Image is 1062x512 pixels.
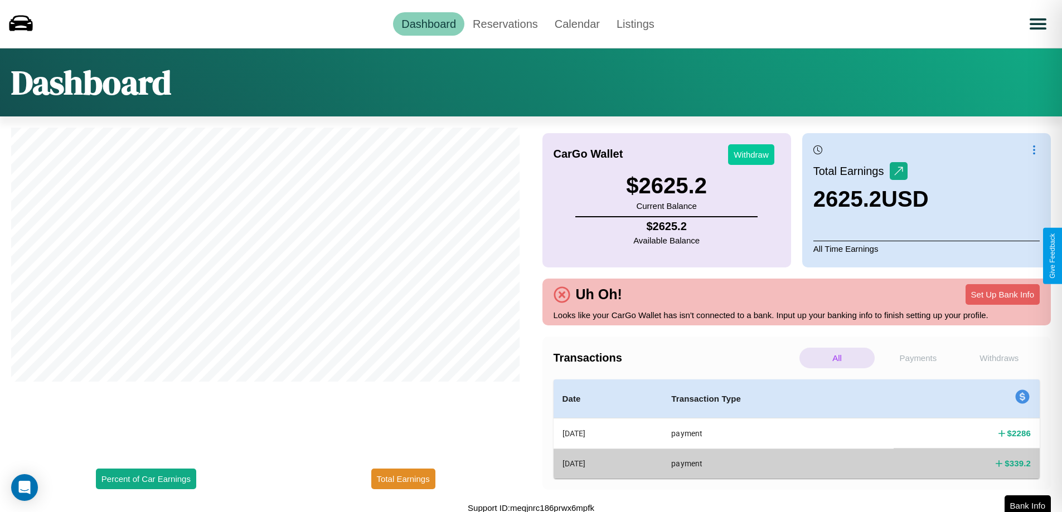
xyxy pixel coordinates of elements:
h3: 2625.2 USD [813,187,929,212]
h4: $ 339.2 [1005,457,1031,469]
p: Available Balance [633,233,700,248]
button: Withdraw [728,144,774,165]
p: Total Earnings [813,161,890,181]
table: simple table [554,379,1040,479]
a: Reservations [464,12,546,36]
h4: Uh Oh! [570,286,628,303]
th: [DATE] [554,418,663,449]
a: Listings [608,12,663,36]
div: Open Intercom Messenger [11,474,38,501]
h4: $ 2625.2 [633,220,700,233]
p: All Time Earnings [813,241,1040,256]
a: Dashboard [393,12,464,36]
h1: Dashboard [11,60,171,105]
th: payment [662,448,894,478]
h4: $ 2286 [1007,427,1031,439]
h4: Transactions [554,352,797,364]
p: Looks like your CarGo Wallet has isn't connected to a bank. Input up your banking info to finish ... [554,308,1040,323]
p: All [799,348,875,368]
p: Payments [880,348,956,368]
h4: Transaction Type [671,392,885,406]
div: Give Feedback [1049,233,1056,279]
button: Percent of Car Earnings [96,469,196,489]
button: Set Up Bank Info [966,284,1040,305]
h3: $ 2625.2 [626,173,707,198]
th: payment [662,418,894,449]
a: Calendar [546,12,608,36]
button: Open menu [1022,8,1054,40]
h4: Date [562,392,654,406]
p: Current Balance [626,198,707,213]
p: Withdraws [962,348,1037,368]
th: [DATE] [554,448,663,478]
button: Total Earnings [371,469,435,489]
h4: CarGo Wallet [554,148,623,160]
